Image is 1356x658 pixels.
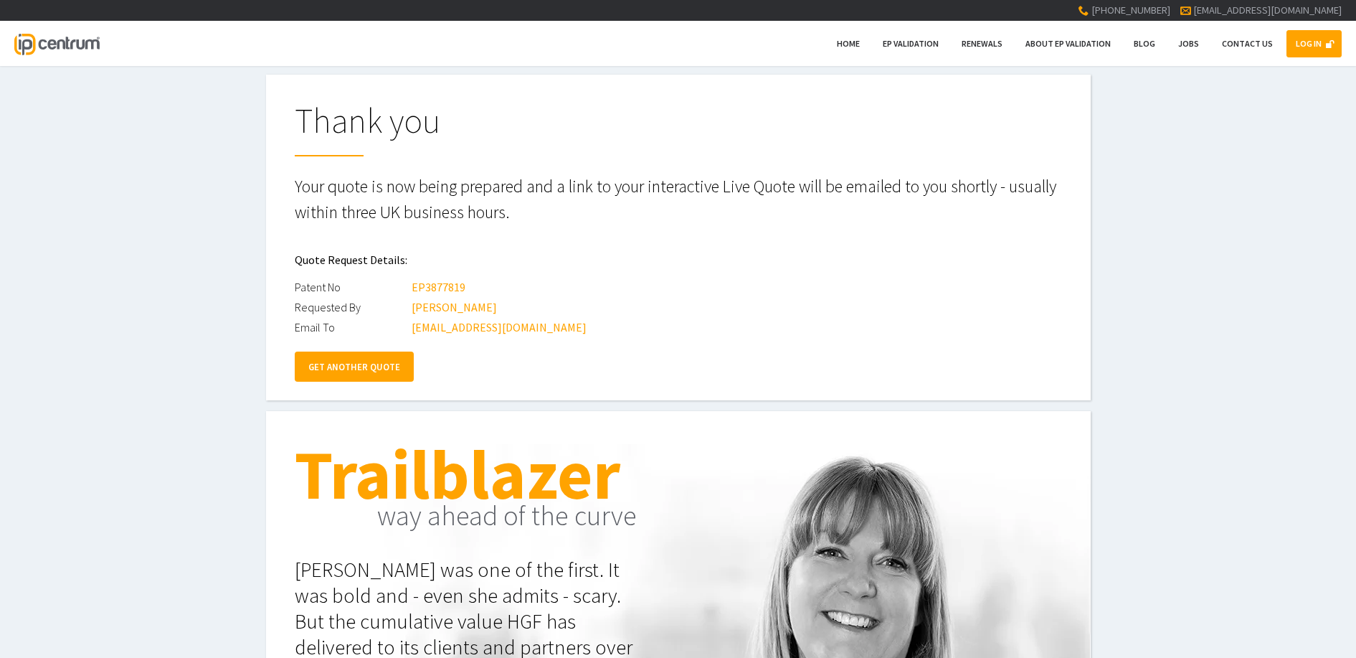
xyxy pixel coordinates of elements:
[1193,4,1342,17] a: [EMAIL_ADDRESS][DOMAIN_NAME]
[412,277,465,297] div: EP3877819
[962,38,1002,49] span: Renewals
[1222,38,1273,49] span: Contact Us
[295,243,1062,277] h2: Quote Request Details:
[837,38,860,49] span: Home
[1178,38,1199,49] span: Jobs
[1286,30,1342,57] a: LOG IN
[883,38,939,49] span: EP Validation
[295,317,409,337] div: Email To
[873,30,948,57] a: EP Validation
[1091,4,1170,17] span: [PHONE_NUMBER]
[412,297,497,317] div: [PERSON_NAME]
[412,317,587,337] div: [EMAIL_ADDRESS][DOMAIN_NAME]
[295,174,1062,225] p: Your quote is now being prepared and a link to your interactive Live Quote will be emailed to you...
[1169,30,1208,57] a: Jobs
[14,21,99,66] a: IP Centrum
[1213,30,1282,57] a: Contact Us
[952,30,1012,57] a: Renewals
[295,352,414,382] a: GET ANOTHER QUOTE
[295,277,409,297] div: Patent No
[1134,38,1155,49] span: Blog
[828,30,869,57] a: Home
[1016,30,1120,57] a: About EP Validation
[295,297,409,317] div: Requested By
[1124,30,1165,57] a: Blog
[295,103,1062,156] h1: Thank you
[1025,38,1111,49] span: About EP Validation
